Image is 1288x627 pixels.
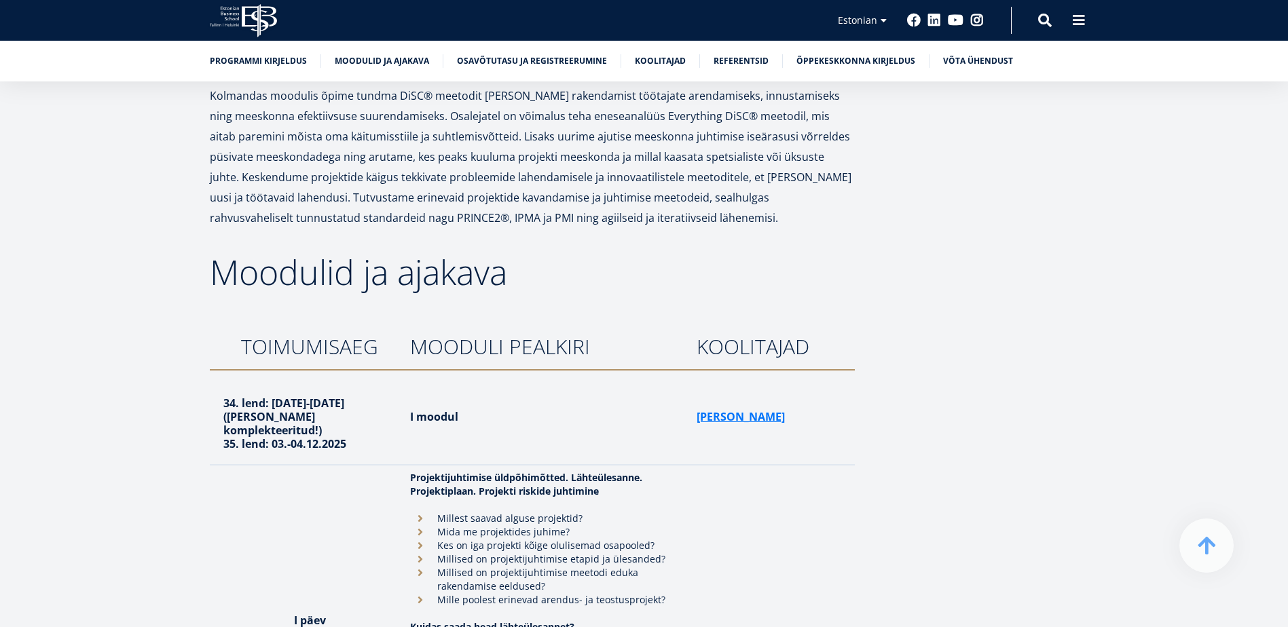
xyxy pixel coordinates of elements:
li: Mille poolest erinevad arendus- ja teostusprojekt? [410,593,682,607]
li: Millised on projektijuhtimise meetodi eduka rakendamise eeldused? [410,566,682,593]
a: Koolitajad [635,54,686,68]
li: Millest saavad alguse projektid? [410,512,682,525]
strong: 34. lend: [DATE]-[DATE] ([PERSON_NAME] komplekteeritud!) [223,396,344,438]
a: Õppekeskkonna kirjeldus [796,54,915,68]
h2: Moodulid ja ajakava [210,255,855,289]
a: Youtube [948,14,963,27]
p: I päev [223,613,397,627]
li: Kes on iga projekti kõige olulisemad osapooled? [410,539,682,552]
strong: 35. lend: 03.-04.12.2025 [223,436,346,451]
a: Facebook [907,14,921,27]
a: Linkedin [927,14,941,27]
a: Referentsid [714,54,769,68]
h3: koolitajad [697,337,841,357]
a: Võta ühendust [943,54,1013,68]
a: Programmi kirjeldus [210,54,307,68]
li: Mida me projektides juhime? [410,525,682,539]
h3: toimumisaeg [223,337,397,357]
a: [PERSON_NAME] [697,410,785,423]
a: Instagram [970,14,984,27]
a: Moodulid ja ajakava [335,54,429,68]
li: Millised on projektijuhtimise etapid ja ülesanded? [410,552,682,566]
p: Kolmandas moodulis õpime tundma DiSC® meetodit [PERSON_NAME] rakendamist töötajate arendamiseks, ... [210,85,855,228]
strong: I moodul [410,409,458,424]
a: Osavõtutasu ja registreerumine [457,54,607,68]
h3: mooduli pealkiri [410,337,682,357]
strong: Projektijuhtimise üldpõhimõtted. Lähteülesanne. Projektiplaan. Projekti riskide juhtimine [410,471,642,497]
